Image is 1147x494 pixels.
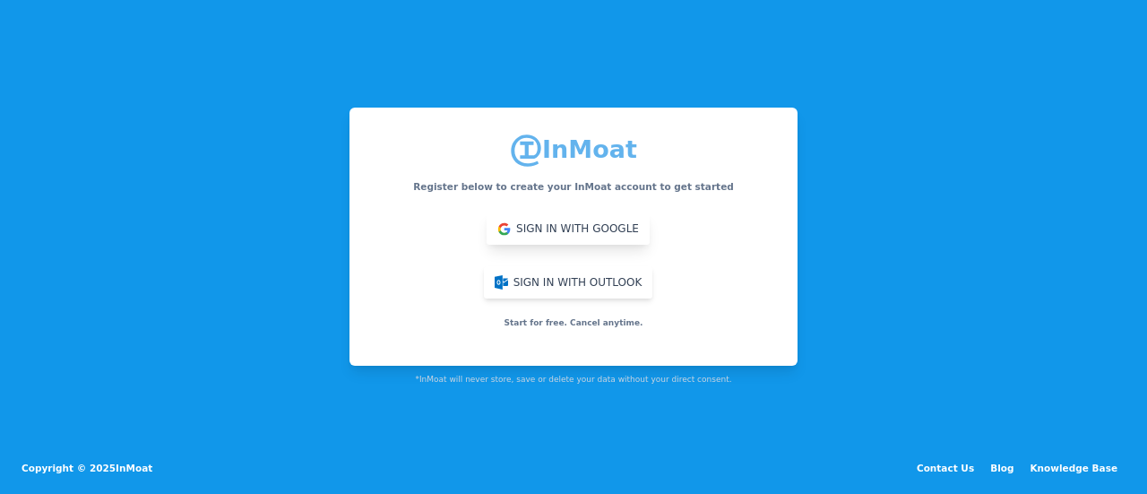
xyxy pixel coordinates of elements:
[116,460,152,476] a: InMoat
[403,180,743,194] h6: Register below to create your InMoat account to get started
[22,459,375,478] div: Copyright © 2025
[415,374,731,385] div: *InMoat will never store, save or delete your data without your direct consent.
[909,459,982,478] a: Contact Us
[484,266,653,299] button: Sign in with Outlook
[510,134,542,167] img: logo
[403,124,743,172] h6: InMoat
[1022,459,1125,478] a: Knowledge Base
[487,212,650,245] button: Sign in with Google
[497,222,511,236] img: ...
[403,317,743,328] h6: Start for free. Cancel anytime.
[495,275,508,289] img: ...
[982,459,1022,478] a: Blog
